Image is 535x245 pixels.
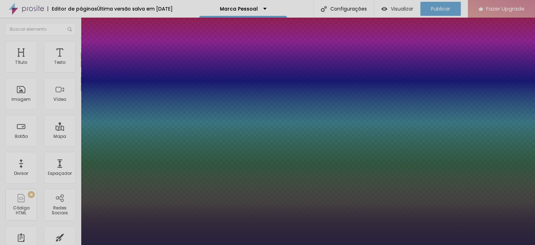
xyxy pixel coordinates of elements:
div: Divisor [14,171,28,176]
div: Última versão salva em [DATE] [97,6,173,11]
div: Título [15,60,27,65]
img: Icone [68,27,72,31]
div: Mapa [53,134,66,139]
span: Fazer Upgrade [486,6,524,12]
div: Vídeo [53,97,66,102]
span: Visualizar [391,6,413,12]
div: Botão [15,134,28,139]
span: Publicar [431,6,450,12]
div: Redes Sociais [46,206,74,216]
button: Visualizar [374,2,420,16]
p: Marca Pessoal [220,6,258,11]
div: Imagem [12,97,31,102]
div: Código HTML [7,206,35,216]
button: Publicar [420,2,461,16]
input: Buscar elemento [5,23,76,36]
div: Editor de páginas [47,6,97,11]
img: view-1.svg [381,6,387,12]
div: Texto [54,60,65,65]
div: Espaçador [48,171,72,176]
img: Icone [321,6,327,12]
